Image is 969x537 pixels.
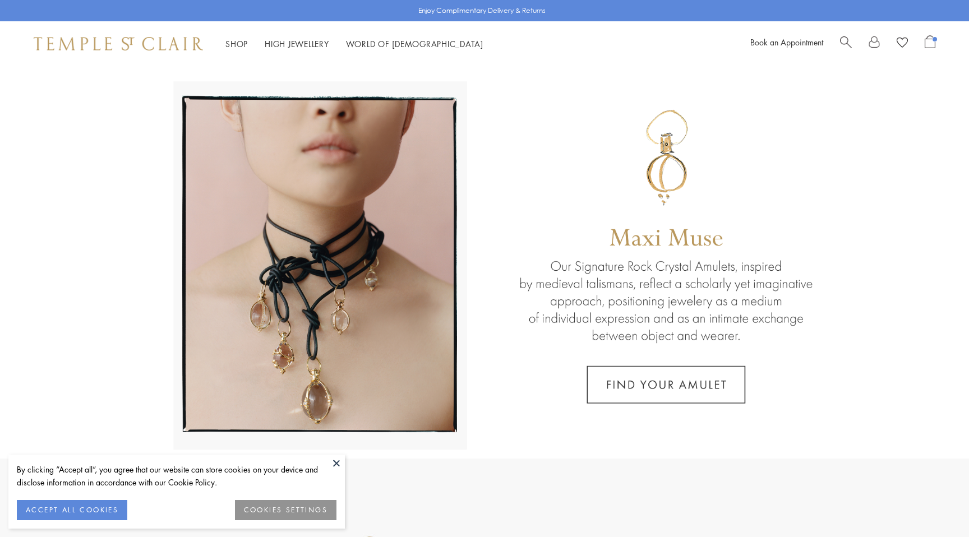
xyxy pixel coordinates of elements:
[17,500,127,520] button: ACCEPT ALL COOKIES
[840,35,852,52] a: Search
[265,38,329,49] a: High JewelleryHigh Jewellery
[34,37,203,50] img: Temple St. Clair
[17,463,336,489] div: By clicking “Accept all”, you agree that our website can store cookies on your device and disclos...
[925,35,935,52] a: Open Shopping Bag
[750,36,823,48] a: Book an Appointment
[235,500,336,520] button: COOKIES SETTINGS
[346,38,483,49] a: World of [DEMOGRAPHIC_DATA]World of [DEMOGRAPHIC_DATA]
[225,37,483,51] nav: Main navigation
[225,38,248,49] a: ShopShop
[913,484,958,526] iframe: Gorgias live chat messenger
[418,5,546,16] p: Enjoy Complimentary Delivery & Returns
[897,35,908,52] a: View Wishlist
